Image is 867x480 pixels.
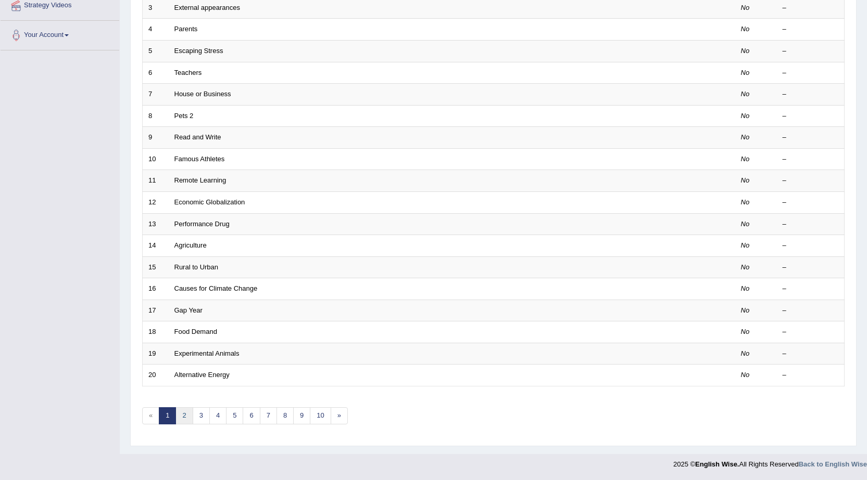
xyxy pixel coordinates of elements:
a: Escaping Stress [174,47,223,55]
div: – [783,219,839,229]
div: – [783,24,839,34]
a: 10 [310,407,331,424]
em: No [741,328,750,335]
em: No [741,371,750,379]
a: Gap Year [174,306,203,314]
a: Your Account [1,21,119,47]
a: Experimental Animals [174,349,240,357]
em: No [741,25,750,33]
a: 7 [260,407,277,424]
a: Food Demand [174,328,217,335]
td: 14 [143,235,169,257]
span: « [142,407,159,424]
div: – [783,154,839,164]
a: 3 [193,407,210,424]
div: – [783,3,839,13]
em: No [741,284,750,292]
td: 20 [143,365,169,386]
em: No [741,220,750,228]
a: Parents [174,25,198,33]
a: Remote Learning [174,176,227,184]
a: 9 [293,407,310,424]
td: 17 [143,300,169,321]
a: External appearances [174,4,240,11]
td: 18 [143,321,169,343]
em: No [741,112,750,120]
em: No [741,133,750,141]
td: 11 [143,170,169,192]
div: – [783,263,839,273]
td: 8 [143,105,169,127]
a: House or Business [174,90,231,98]
em: No [741,241,750,249]
div: – [783,111,839,121]
em: No [741,69,750,76]
a: Teachers [174,69,202,76]
div: – [783,370,839,380]
a: Famous Athletes [174,155,225,163]
a: Causes for Climate Change [174,284,258,292]
div: – [783,46,839,56]
td: 10 [143,148,169,170]
td: 4 [143,19,169,41]
a: 5 [226,407,243,424]
td: 12 [143,191,169,213]
td: 7 [143,84,169,106]
td: 6 [143,62,169,84]
strong: English Wise. [695,460,739,468]
a: Alternative Energy [174,371,230,379]
div: 2025 © All Rights Reserved [673,454,867,469]
a: Rural to Urban [174,263,219,271]
em: No [741,349,750,357]
a: Economic Globalization [174,198,245,206]
td: 13 [143,213,169,235]
a: 2 [175,407,193,424]
em: No [741,198,750,206]
td: 16 [143,278,169,300]
div: – [783,241,839,251]
div: – [783,284,839,294]
em: No [741,4,750,11]
em: No [741,176,750,184]
em: No [741,155,750,163]
a: » [331,407,348,424]
em: No [741,306,750,314]
div: – [783,68,839,78]
em: No [741,263,750,271]
a: 6 [243,407,260,424]
a: Back to English Wise [799,460,867,468]
em: No [741,47,750,55]
td: 19 [143,343,169,365]
div: – [783,306,839,316]
a: 4 [209,407,227,424]
a: Read and Write [174,133,221,141]
div: – [783,198,839,207]
div: – [783,89,839,99]
a: 8 [277,407,294,424]
a: Agriculture [174,241,207,249]
a: 1 [159,407,176,424]
td: 9 [143,127,169,149]
div: – [783,176,839,186]
td: 5 [143,41,169,62]
div: – [783,327,839,337]
em: No [741,90,750,98]
div: – [783,349,839,359]
div: – [783,133,839,142]
td: 15 [143,256,169,278]
a: Pets 2 [174,112,194,120]
a: Performance Drug [174,220,230,228]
